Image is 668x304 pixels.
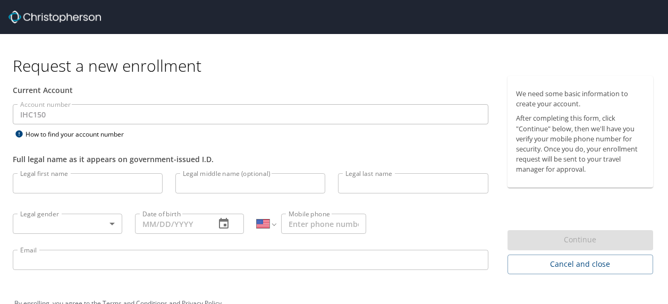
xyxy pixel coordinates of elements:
[508,255,653,274] button: Cancel and close
[281,214,366,234] input: Enter phone number
[13,55,662,76] h1: Request a new enrollment
[135,214,207,234] input: MM/DD/YYYY
[13,85,488,96] div: Current Account
[516,113,645,174] p: After completing this form, click "Continue" below, then we'll have you verify your mobile phone ...
[13,154,488,165] div: Full legal name as it appears on government-issued I.D.
[516,89,645,109] p: We need some basic information to create your account.
[13,128,146,141] div: How to find your account number
[9,11,101,23] img: cbt logo
[13,214,122,234] div: ​
[516,258,645,271] span: Cancel and close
